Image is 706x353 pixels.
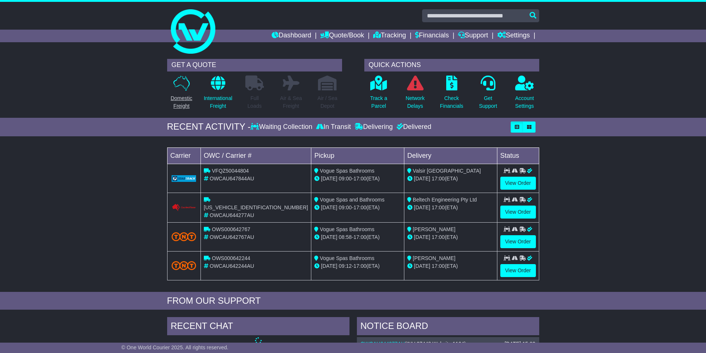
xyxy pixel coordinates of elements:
a: OWCAU644277AU [361,341,405,347]
div: RECENT CHAT [167,317,349,337]
span: [DATE] [321,204,337,210]
a: InternationalFreight [203,75,233,114]
span: OWS000642244 [212,255,251,261]
div: - (ETA) [314,204,401,212]
a: Dashboard [272,30,311,42]
p: Air & Sea Freight [280,94,302,110]
span: [DATE] [414,263,430,269]
div: (ETA) [407,262,494,270]
span: [PERSON_NAME] [413,255,455,261]
span: 17:00 [354,176,367,182]
img: TNT_Domestic.png [172,261,196,270]
span: [DATE] [414,176,430,182]
td: Status [497,147,539,164]
span: 17:00 [432,263,445,269]
a: Track aParcel [370,75,388,114]
span: INV 27448 Website 1164 [407,341,464,347]
a: Financials [415,30,449,42]
span: [DATE] [321,263,337,269]
span: OWCAU647844AU [210,176,254,182]
span: Vogue Spas Bathrooms [320,255,374,261]
div: - (ETA) [314,233,401,241]
span: Vogue Spas Bathrooms [320,168,374,174]
img: Couriers_Please.png [172,204,196,212]
a: Quote/Book [320,30,364,42]
div: GET A QUOTE [167,59,342,71]
a: View Order [500,264,536,277]
p: Air / Sea Depot [318,94,338,110]
span: Vogue Spas Bathrooms [320,226,374,232]
a: View Order [500,206,536,219]
span: [DATE] [321,176,337,182]
div: Waiting Collection [251,123,314,131]
span: OWCAU644277AU [210,212,254,218]
td: Pickup [311,147,404,164]
span: [US_VEHICLE_IDENTIFICATION_NUMBER] [204,204,308,210]
div: [DATE] 15:03 [504,341,535,347]
span: Valsir [GEOGRAPHIC_DATA] [413,168,481,174]
p: Track a Parcel [370,94,387,110]
div: FROM OUR SUPPORT [167,296,539,306]
span: 09:12 [339,263,352,269]
span: 17:00 [354,234,367,240]
span: 17:00 [354,263,367,269]
p: Full Loads [245,94,264,110]
span: 17:00 [432,176,445,182]
p: Get Support [479,94,497,110]
span: [PERSON_NAME] [413,226,455,232]
span: OWCAU642767AU [210,234,254,240]
a: AccountSettings [515,75,534,114]
p: Domestic Freight [170,94,192,110]
span: Beltech Engineering Pty Ltd [413,197,477,203]
span: OWCAU642244AU [210,263,254,269]
span: Vogue Spas and Bathrooms [320,197,384,203]
td: Carrier [167,147,200,164]
td: Delivery [404,147,497,164]
span: [DATE] [414,234,430,240]
a: Settings [497,30,530,42]
p: Network Delays [405,94,424,110]
span: [DATE] [321,234,337,240]
a: View Order [500,177,536,190]
a: DomesticFreight [170,75,192,114]
p: Check Financials [440,94,463,110]
span: [DATE] [414,204,430,210]
div: NOTICE BOARD [357,317,539,337]
span: © One World Courier 2025. All rights reserved. [122,344,229,350]
div: Delivered [395,123,431,131]
div: In Transit [314,123,353,131]
div: (ETA) [407,175,494,183]
img: TNT_Domestic.png [172,232,196,241]
span: 08:58 [339,234,352,240]
a: NetworkDelays [405,75,425,114]
span: VFQZ50044804 [212,168,249,174]
p: Account Settings [515,94,534,110]
span: 17:00 [432,234,445,240]
div: - (ETA) [314,262,401,270]
p: International Freight [204,94,232,110]
div: Delivering [353,123,395,131]
div: - (ETA) [314,175,401,183]
div: QUICK ACTIONS [364,59,539,71]
a: Tracking [373,30,406,42]
img: GetCarrierServiceLogo [172,175,196,182]
a: GetSupport [478,75,497,114]
span: 09:00 [339,176,352,182]
a: CheckFinancials [440,75,464,114]
span: 17:00 [432,204,445,210]
a: View Order [500,235,536,248]
div: (ETA) [407,233,494,241]
span: 09:00 [339,204,352,210]
div: ( ) [361,341,536,347]
div: RECENT ACTIVITY - [167,121,251,132]
td: OWC / Carrier # [200,147,311,164]
a: Support [458,30,488,42]
span: OWS000642767 [212,226,251,232]
div: (ETA) [407,204,494,212]
span: 17:00 [354,204,367,210]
